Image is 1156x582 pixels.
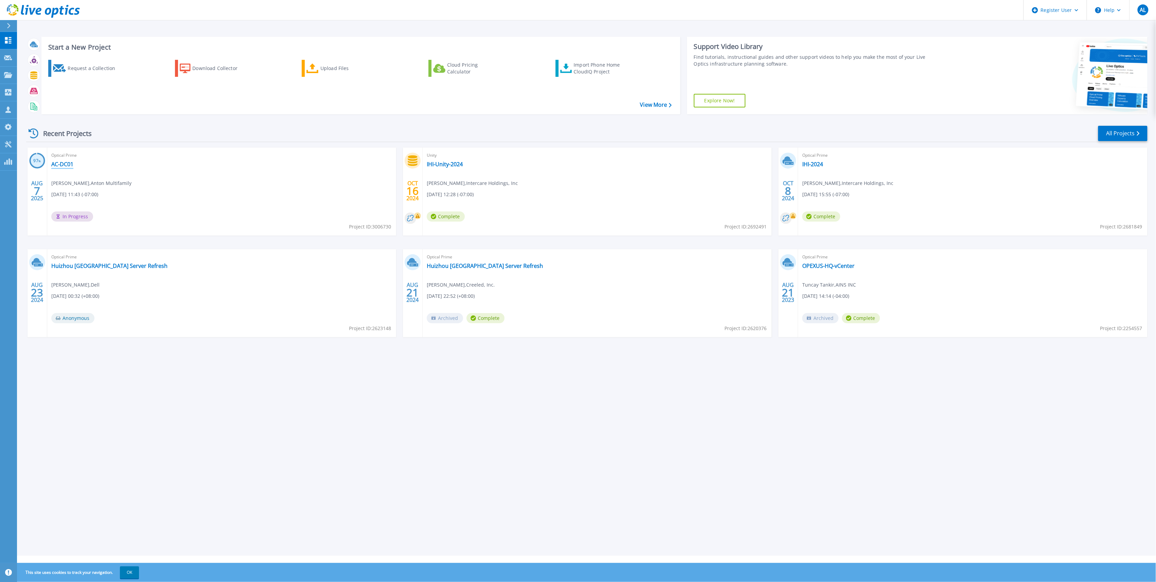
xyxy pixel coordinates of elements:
[427,179,518,187] span: [PERSON_NAME] , Intercare Holdings, Inc
[428,60,504,77] a: Cloud Pricing Calculator
[427,253,768,261] span: Optical Prime
[782,290,794,295] span: 21
[427,161,463,168] a: IHI-Unity-2024
[1100,223,1142,230] span: Project ID: 2681849
[640,102,672,108] a: View More
[427,292,475,300] span: [DATE] 22:52 (+08:00)
[407,188,419,194] span: 16
[802,253,1143,261] span: Optical Prime
[427,313,463,323] span: Archived
[175,60,251,77] a: Download Collector
[427,211,465,222] span: Complete
[842,313,880,323] span: Complete
[51,292,99,300] span: [DATE] 00:32 (+08:00)
[34,188,40,194] span: 7
[48,44,671,51] h3: Start a New Project
[694,54,934,67] div: Find tutorials, instructional guides and other support videos to help you make the most of your L...
[51,281,100,289] span: [PERSON_NAME] , Dell
[407,290,419,295] span: 21
[782,280,795,305] div: AUG 2023
[19,566,139,579] span: This site uses cookies to track your navigation.
[694,42,934,51] div: Support Video Library
[192,62,247,75] div: Download Collector
[427,152,768,159] span: Unity
[51,211,93,222] span: In Progress
[302,60,378,77] a: Upload Files
[51,152,392,159] span: Optical Prime
[51,161,73,168] a: AC-DC01
[68,62,122,75] div: Request a Collection
[349,325,391,332] span: Project ID: 2623148
[802,191,849,198] span: [DATE] 15:55 (-07:00)
[51,191,98,198] span: [DATE] 11:43 (-07:00)
[724,223,767,230] span: Project ID: 2692491
[48,60,124,77] a: Request a Collection
[349,223,391,230] span: Project ID: 3006730
[1100,325,1142,332] span: Project ID: 2254557
[447,62,502,75] div: Cloud Pricing Calculator
[38,159,41,163] span: %
[51,179,132,187] span: [PERSON_NAME] , Anton Multifamily
[51,262,168,269] a: Huizhou [GEOGRAPHIC_DATA] Server Refresh
[427,262,543,269] a: Huizhou [GEOGRAPHIC_DATA] Server Refresh
[467,313,505,323] span: Complete
[26,125,101,142] div: Recent Projects
[406,280,419,305] div: AUG 2024
[782,178,795,203] div: OCT 2024
[802,152,1143,159] span: Optical Prime
[31,178,43,203] div: AUG 2025
[29,157,45,165] h3: 97
[802,292,849,300] span: [DATE] 14:14 (-04:00)
[802,262,855,269] a: OPEXUS-HQ-vCenter
[694,94,746,107] a: Explore Now!
[51,313,94,323] span: Anonymous
[802,281,856,289] span: Tuncay Tankir , AINS INC
[427,191,474,198] span: [DATE] 12:28 (-07:00)
[724,325,767,332] span: Project ID: 2620376
[785,188,791,194] span: 8
[120,566,139,579] button: OK
[802,313,839,323] span: Archived
[802,161,823,168] a: IHI-2024
[802,211,840,222] span: Complete
[802,179,893,187] span: [PERSON_NAME] , Intercare Holdings, Inc
[574,62,627,75] div: Import Phone Home CloudIQ Project
[320,62,375,75] div: Upload Files
[427,281,495,289] span: [PERSON_NAME] , Creeled, Inc.
[1098,126,1148,141] a: All Projects
[406,178,419,203] div: OCT 2024
[31,280,43,305] div: AUG 2024
[1140,7,1146,13] span: AL
[51,253,392,261] span: Optical Prime
[31,290,43,295] span: 23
